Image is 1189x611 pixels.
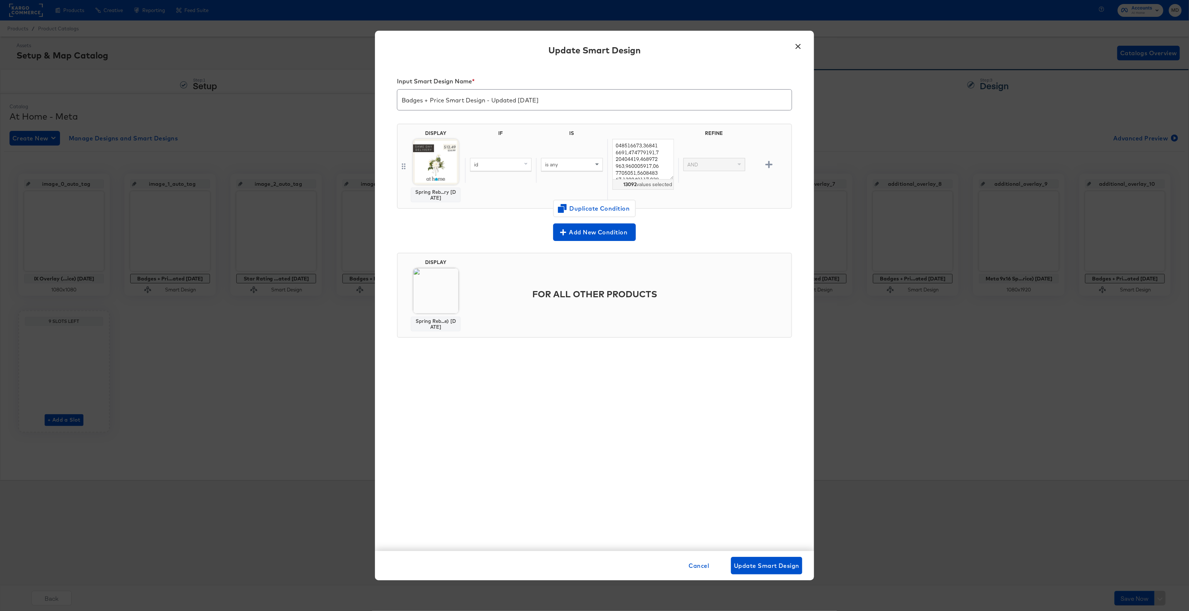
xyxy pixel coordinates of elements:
[556,227,633,237] span: Add New Condition
[792,38,805,51] button: ×
[465,277,788,311] div: FOR ALL OTHER PRODUCTS
[734,561,799,571] span: Update Smart Design
[731,557,802,574] button: Update Smart Design
[678,130,749,139] div: REFINE
[425,259,446,265] div: DISPLAY
[414,189,457,201] div: Spring Reb...ry [DATE]
[397,78,792,88] div: Input Smart Design Name
[414,318,457,330] div: Spring Reb...e) [DATE]
[465,130,536,139] div: IF
[612,139,674,180] textarea: 048516673,368416691,474779191,720404419,468972963,960005917,067705051,560848367,132249117,0385821...
[536,130,607,139] div: IS
[689,561,709,571] span: Cancel
[553,223,636,241] button: Add New Condition
[553,200,636,217] button: Duplicate Condition
[413,268,459,314] img: fl_layer_apply%2Cg_north_west%2Cx_781%2C
[559,203,630,214] span: Duplicate Condition
[545,161,558,168] span: is any
[612,180,674,190] div: values selected
[686,557,712,574] button: Cancel
[548,44,641,56] div: Update Smart Design
[623,181,637,188] div: 13092
[413,139,459,185] img: IB4y0WJP-Gbw6lZtpV9Gaw.jpg
[425,130,446,136] div: DISPLAY
[474,161,478,168] span: id
[397,87,792,107] input: My smart design
[687,161,698,168] span: AND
